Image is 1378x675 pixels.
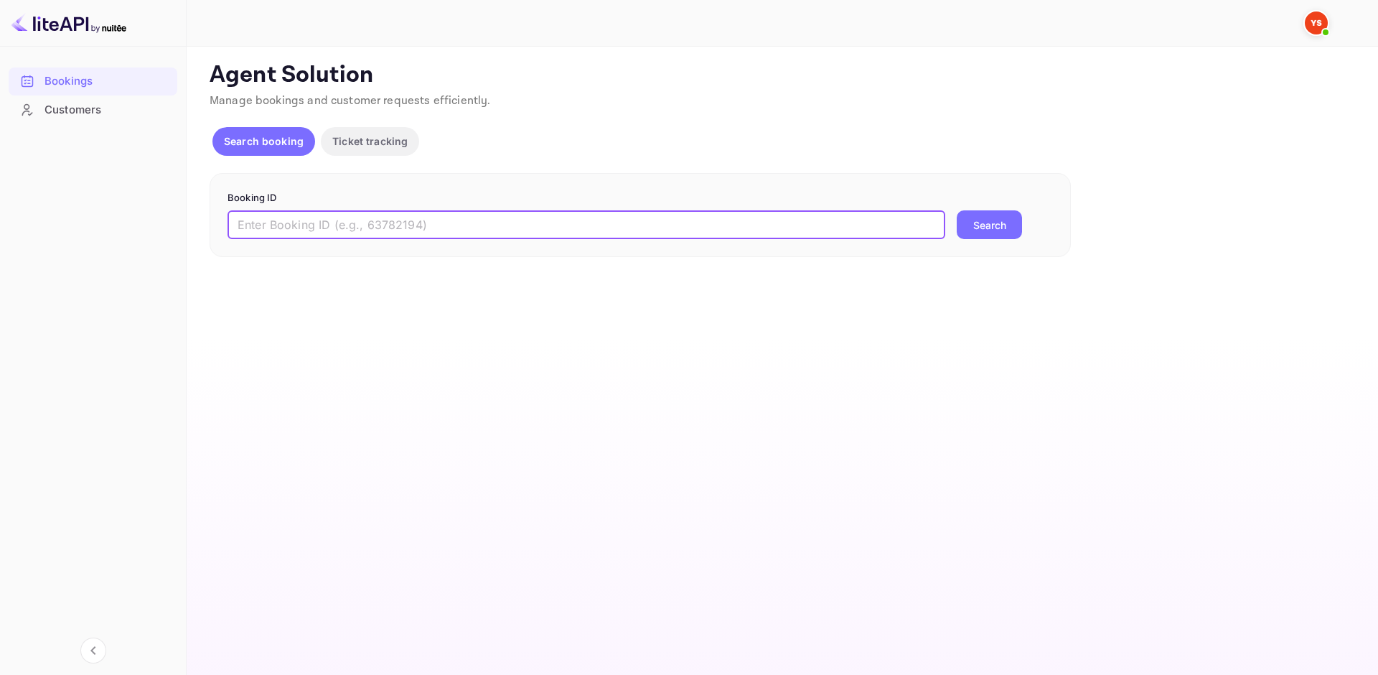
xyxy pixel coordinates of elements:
[210,61,1352,90] p: Agent Solution
[9,96,177,123] a: Customers
[44,73,170,90] div: Bookings
[332,134,408,149] p: Ticket tracking
[228,191,1053,205] p: Booking ID
[9,67,177,96] div: Bookings
[957,210,1022,239] button: Search
[210,93,491,108] span: Manage bookings and customer requests efficiently.
[228,210,945,239] input: Enter Booking ID (e.g., 63782194)
[11,11,126,34] img: LiteAPI logo
[80,638,106,664] button: Collapse navigation
[9,67,177,94] a: Bookings
[1305,11,1328,34] img: Yandex Support
[44,102,170,118] div: Customers
[224,134,304,149] p: Search booking
[9,96,177,124] div: Customers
